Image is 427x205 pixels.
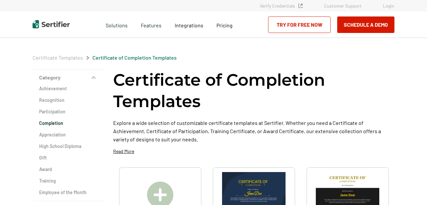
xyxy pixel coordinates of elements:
a: Login [383,3,394,9]
span: Features [141,20,162,29]
h1: Certificate of Completion Templates [113,69,394,112]
a: Completion [39,120,98,127]
a: Training [39,178,98,184]
a: Participation [39,108,98,115]
span: Pricing [216,22,233,28]
div: Category [33,85,105,201]
a: Employee of the Month [39,189,98,196]
p: Read More [113,148,134,155]
p: Explore a wide selection of customizable certificate templates at Sertifier. Whether you need a C... [113,119,394,143]
a: Integrations [175,20,203,29]
span: Integrations [175,22,203,28]
img: Sertifier | Digital Credentialing Platform [33,20,70,28]
span: Solutions [106,20,128,29]
a: Gift [39,155,98,161]
a: Certificate of Completion Templates [92,54,177,61]
a: Pricing [216,20,233,29]
div: Breadcrumb [33,54,177,61]
a: Achievement [39,85,98,92]
a: Award [39,166,98,173]
a: Customer Support [324,3,362,9]
a: Appreciation [39,132,98,138]
a: Recognition [39,97,98,103]
button: Category [33,70,105,85]
a: Try for Free Now [268,16,331,33]
a: Certificate Templates [33,54,83,61]
a: High School Diploma [39,143,98,150]
a: Verify Credentials [260,3,303,9]
img: Verified [298,4,303,8]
